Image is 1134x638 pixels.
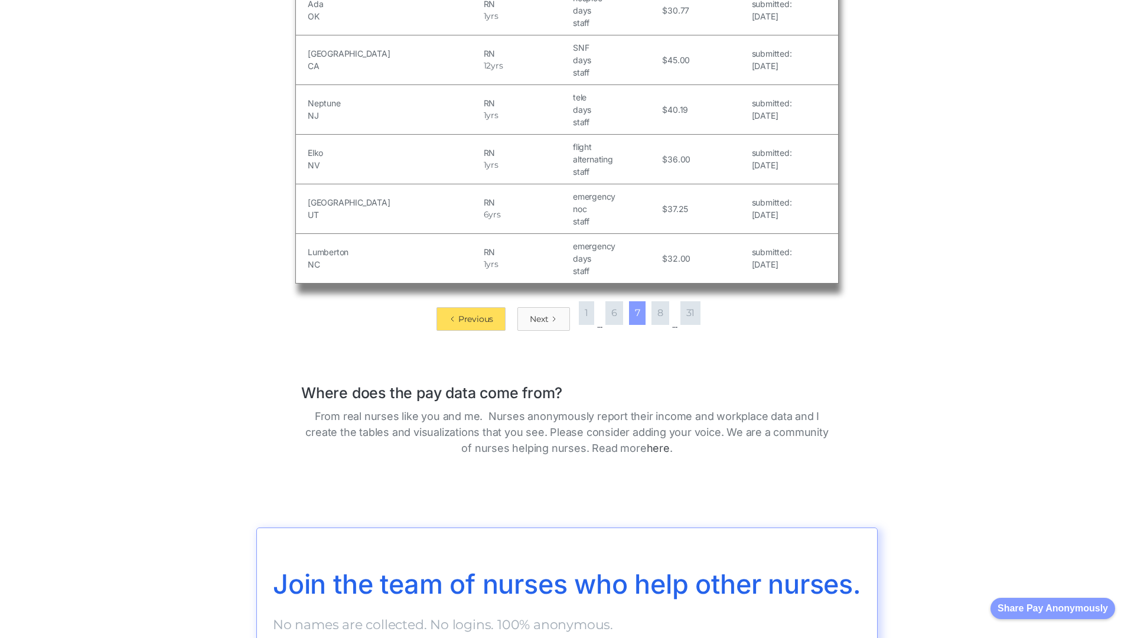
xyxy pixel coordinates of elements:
h5: Elko [308,147,481,159]
h5: days [573,252,659,265]
a: submitted:[DATE] [752,47,792,72]
h5: $ [662,54,667,66]
h5: 12 [484,60,491,72]
h5: 1 [484,109,487,122]
h5: 30.77 [667,4,689,17]
a: here [647,442,670,454]
h5: submitted: [752,246,792,258]
a: 31 [680,301,701,325]
a: submitted:[DATE] [752,196,792,221]
h5: RN [484,147,570,159]
h5: submitted: [752,147,792,159]
p: No names are collected. No logins. 100% anonymous. [273,615,861,634]
h5: [DATE] [752,10,792,22]
h5: $ [662,203,667,215]
div: List [295,295,839,331]
a: 8 [651,301,669,325]
a: Next Page [517,307,570,331]
h5: days [573,54,659,66]
a: 1 [579,301,594,325]
h5: RN [484,246,570,258]
h5: 6 [484,209,489,221]
h5: NC [308,258,481,271]
a: 7 [629,301,646,325]
a: submitted:[DATE] [752,147,792,171]
h5: [GEOGRAPHIC_DATA] [308,47,481,60]
h5: yrs [488,209,500,221]
h5: [DATE] [752,209,792,221]
h5: 45.00 [667,54,690,66]
h5: submitted: [752,196,792,209]
h5: CA [308,60,481,72]
h5: yrs [486,258,498,271]
h5: days [573,4,659,17]
a: 6 [605,301,623,325]
a: Previous Page [436,307,506,331]
h5: alternating [573,153,659,165]
div: Previous [458,313,493,325]
h5: emergency [573,240,659,252]
h5: staff [573,17,659,29]
h5: NV [308,159,481,171]
h5: 32.00 [667,252,690,265]
h5: staff [573,116,659,128]
a: submitted:[DATE] [752,97,792,122]
h5: OK [308,10,481,22]
h5: staff [573,66,659,79]
h5: [DATE] [752,258,792,271]
h5: staff [573,165,659,178]
span: Join the team of nurses who help other nurses. [273,568,861,600]
h5: NJ [308,109,481,122]
h5: Neptune [308,97,481,109]
h5: submitted: [752,97,792,109]
h5: 1 [484,159,487,171]
h5: submitted: [752,47,792,60]
h5: 37.25 [667,203,688,215]
h5: 40.19 [667,103,688,116]
div: Next [530,313,548,325]
h5: noc [573,203,659,215]
h5: RN [484,97,570,109]
div: ... [672,319,677,331]
h5: Lumberton [308,246,481,258]
h1: Where does the pay data come from? [301,372,833,402]
h5: staff [573,265,659,277]
h5: days [573,103,659,116]
h5: UT [308,209,481,221]
h5: $ [662,153,667,165]
h5: yrs [486,109,498,122]
h5: emergency [573,190,659,203]
h5: yrs [486,10,498,22]
h5: SNF [573,41,659,54]
a: submitted:[DATE] [752,246,792,271]
div: ... [597,319,602,331]
h5: [GEOGRAPHIC_DATA] [308,196,481,209]
h5: [DATE] [752,60,792,72]
h5: [DATE] [752,159,792,171]
h5: yrs [486,159,498,171]
h5: $ [662,4,667,17]
h5: 36.00 [667,153,690,165]
h5: RN [484,196,570,209]
h5: [DATE] [752,109,792,122]
h5: $ [662,103,667,116]
h5: 1 [484,258,487,271]
button: Share Pay Anonymously [990,598,1115,619]
p: From real nurses like you and me. Nurses anonymously report their income and workplace data and I... [301,408,833,456]
h5: staff [573,215,659,227]
h5: yrs [491,60,503,72]
h5: flight [573,141,659,153]
h5: tele [573,91,659,103]
h5: 1 [484,10,487,22]
h5: $ [662,252,667,265]
h5: RN [484,47,570,60]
